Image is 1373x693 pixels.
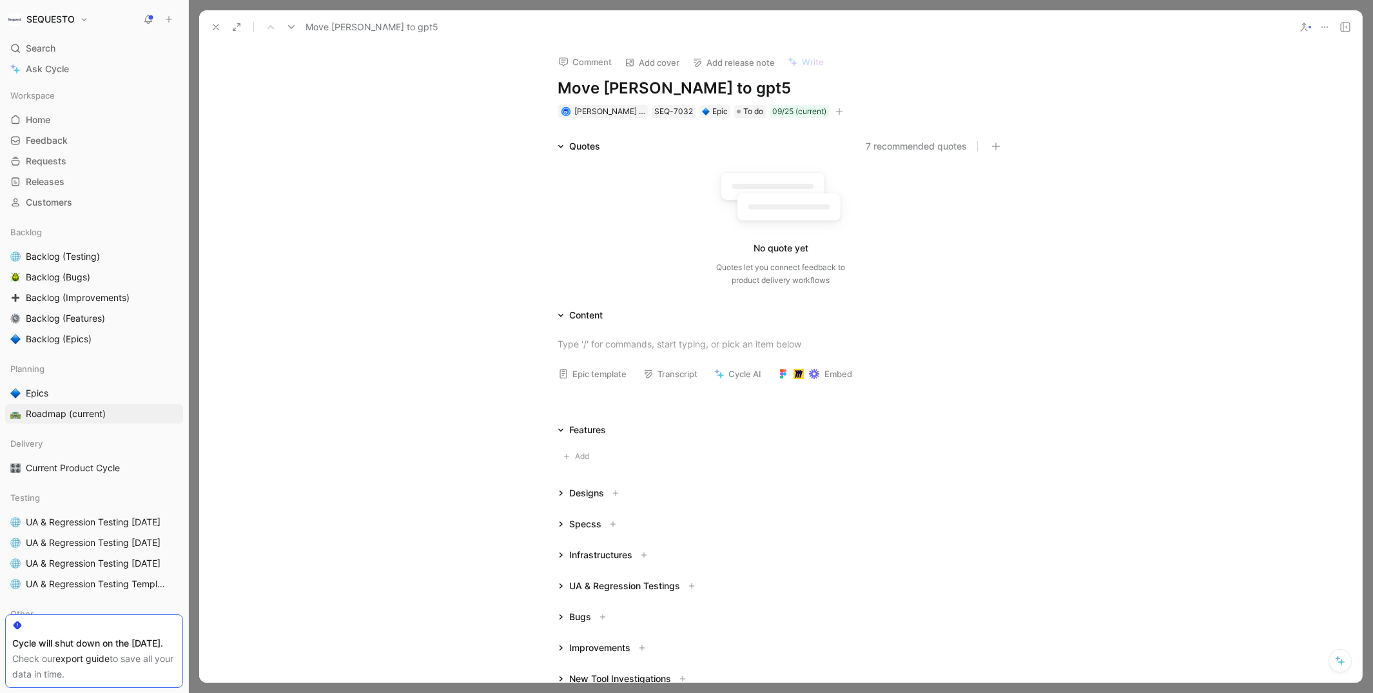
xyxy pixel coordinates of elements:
div: Testing🌐UA & Regression Testing [DATE]🌐UA & Regression Testing [DATE]🌐UA & Regression Testing [DA... [5,488,183,594]
div: Check our to save all your data in time. [12,651,176,682]
span: Testing [10,491,40,504]
div: Content [569,307,603,323]
div: Features [569,422,606,438]
span: UA & Regression Testing [DATE] [26,516,161,529]
a: Ask Cycle [5,59,183,79]
a: ⚙️Backlog (Features) [5,309,183,328]
div: Improvements [552,640,655,656]
a: 🪲Backlog (Bugs) [5,268,183,287]
span: Epics [26,387,48,400]
div: Planning [5,359,183,378]
span: Feedback [26,134,68,147]
a: Requests [5,151,183,171]
img: 🔷 [10,334,21,344]
div: Search [5,39,183,58]
div: SEQ-7032 [654,105,693,118]
span: To do [743,105,763,118]
button: 🌐 [8,556,23,571]
span: Move [PERSON_NAME] to gpt5 [306,19,438,35]
div: Cycle will shut down on the [DATE]. [12,636,176,651]
span: Requests [26,155,66,168]
span: Workspace [10,89,55,102]
button: 🌐 [8,249,23,264]
button: Epic template [552,365,632,383]
span: Delivery [10,437,43,450]
a: 🔷Backlog (Epics) [5,329,183,349]
a: 🛣️Roadmap (current) [5,404,183,424]
div: Workspace [5,86,183,105]
div: To do [734,105,766,118]
span: Write [802,56,824,68]
button: Add [558,448,599,465]
span: Backlog (Bugs) [26,271,90,284]
div: Features [552,422,611,438]
img: 🪲 [10,272,21,282]
div: New Tool Investigations [552,671,696,687]
div: Epic [702,105,728,118]
div: Delivery🎛️Current Product Cycle [5,434,183,478]
div: Bugs [552,609,616,625]
img: 🌐 [10,579,21,589]
button: 🎛️ [8,460,23,476]
div: No quote yet [754,240,808,256]
span: Home [26,113,50,126]
a: 🌐UA & Regression Testing [DATE] [5,533,183,552]
button: 🔷 [8,331,23,347]
img: ➕ [10,293,21,303]
a: export guide [55,653,110,664]
a: Releases [5,172,183,191]
div: Other [5,604,183,623]
a: 🌐UA & Regression Testing [DATE] [5,512,183,532]
button: Transcript [638,365,703,383]
span: UA & Regression Testing [DATE] [26,557,161,570]
span: UA & Regression Testing [DATE] [26,536,161,549]
span: Backlog (Improvements) [26,291,130,304]
button: ➕ [8,290,23,306]
button: 🌐 [8,576,23,592]
img: 🔷 [702,108,710,115]
img: 🛣️ [10,409,21,419]
button: Add cover [619,54,685,72]
a: 🔷Epics [5,384,183,403]
span: Releases [26,175,64,188]
div: New Tool Investigations [569,671,671,687]
span: Backlog [10,226,42,239]
a: 🌐UA & Regression Testing Template [5,574,183,594]
div: Designs [552,485,628,501]
span: Ask Cycle [26,61,69,77]
div: Content [552,307,608,323]
div: 🔷Epic [699,105,730,118]
button: 🪲 [8,269,23,285]
button: Embed [772,365,858,383]
button: 🌐 [8,514,23,530]
span: Backlog (Testing) [26,250,100,263]
span: [PERSON_NAME] t'Serstevens [574,106,684,116]
button: 🔷 [8,386,23,401]
div: Backlog [5,222,183,242]
div: Quotes let you connect feedback to product delivery workflows [716,261,845,287]
img: ⚙️ [10,313,21,324]
img: 🌐 [10,538,21,548]
div: Bugs [569,609,591,625]
img: 🔷 [10,388,21,398]
span: Current Product Cycle [26,462,120,474]
div: Quotes [552,139,605,154]
div: UA & Regression Testings [569,578,680,594]
a: Feedback [5,131,183,150]
span: Add [575,450,593,463]
img: 🎛️ [10,463,21,473]
span: Roadmap (current) [26,407,106,420]
a: 🎛️Current Product Cycle [5,458,183,478]
div: Quotes [569,139,600,154]
img: avatar [562,108,569,115]
h1: SEQUESTO [26,14,75,25]
img: 🌐 [10,251,21,262]
div: Infrastructures [569,547,632,563]
button: Comment [552,53,618,71]
span: Search [26,41,55,56]
button: Cycle AI [708,365,767,383]
span: Backlog (Epics) [26,333,92,346]
div: 09/25 (current) [772,105,826,118]
div: Improvements [569,640,630,656]
button: 7 recommended quotes [866,139,967,154]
